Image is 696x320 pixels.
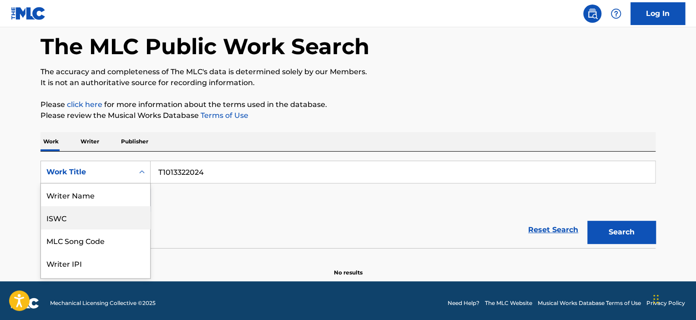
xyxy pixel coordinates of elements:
div: Drag [653,285,659,313]
a: The MLC Website [485,299,532,307]
form: Search Form [40,161,656,248]
a: Reset Search [524,220,583,240]
div: Writer IPI [41,252,150,274]
div: ISWC [41,206,150,229]
img: MLC Logo [11,7,46,20]
p: Please for more information about the terms used in the database. [40,99,656,110]
p: The accuracy and completeness of The MLC's data is determined solely by our Members. [40,66,656,77]
p: Please review the Musical Works Database [40,110,656,121]
div: Work Title [46,167,128,178]
a: Public Search [583,5,601,23]
a: click here [67,100,102,109]
iframe: Chat Widget [651,276,696,320]
a: Log In [630,2,685,25]
a: Terms of Use [199,111,248,120]
p: Writer [78,132,102,151]
span: Mechanical Licensing Collective © 2025 [50,299,156,307]
div: Publisher Name [41,274,150,297]
a: Musical Works Database Terms of Use [538,299,641,307]
p: No results [334,258,363,277]
div: Help [607,5,625,23]
a: Need Help? [448,299,479,307]
img: search [587,8,598,19]
p: It is not an authoritative source for recording information. [40,77,656,88]
p: Work [40,132,61,151]
p: Publisher [118,132,151,151]
div: Writer Name [41,183,150,206]
img: help [610,8,621,19]
h1: The MLC Public Work Search [40,33,369,60]
div: MLC Song Code [41,229,150,252]
a: Privacy Policy [646,299,685,307]
button: Search [587,221,656,244]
